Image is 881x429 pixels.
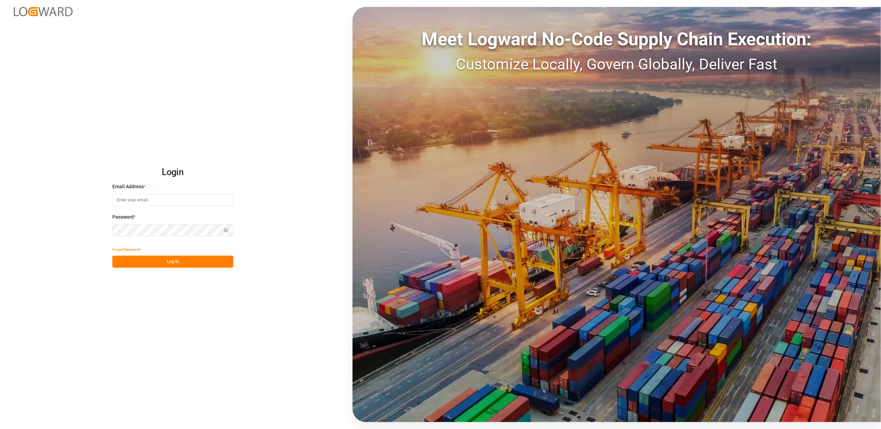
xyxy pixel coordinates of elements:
h2: Login [112,161,233,183]
button: Forgot Password? [112,244,141,256]
span: Password [112,213,134,221]
div: Customize Locally, Govern Globally, Deliver Fast [353,53,881,76]
button: Log In [112,256,233,268]
span: Email Address [112,183,144,190]
img: Logward_new_orange.png [14,7,73,16]
div: Meet Logward No-Code Supply Chain Execution: [353,26,881,53]
input: Enter your email [112,194,233,206]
